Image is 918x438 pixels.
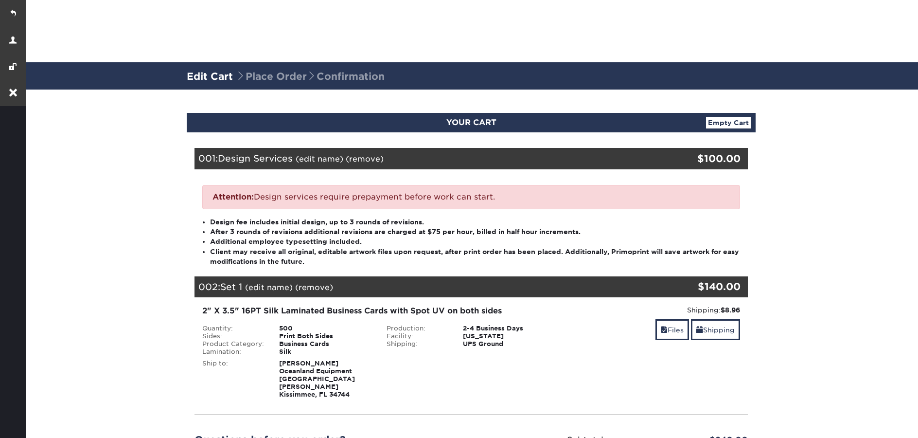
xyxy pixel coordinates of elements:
[655,151,741,166] div: $100.00
[279,360,355,398] strong: [PERSON_NAME] Oceanland Equipment [GEOGRAPHIC_DATA][PERSON_NAME] Kissimmee, FL 34744
[706,117,751,128] a: Empty Cart
[721,306,740,314] strong: $8.96
[195,325,272,332] div: Quantity:
[272,348,379,356] div: Silk
[212,192,254,201] strong: Attention:
[296,154,343,164] a: (edit name)
[194,276,655,298] div: 002:
[655,279,741,294] div: $140.00
[195,360,272,399] div: Ship to:
[195,332,272,340] div: Sides:
[210,247,740,267] li: Client may receive all original, editable artwork files upon request, after print order has been ...
[210,217,740,227] li: Design fee includes initial design, up to 3 rounds of revisions.
[655,319,689,340] a: Files
[691,319,740,340] a: Shipping
[195,348,272,356] div: Lamination:
[187,71,233,82] a: Edit Cart
[456,340,563,348] div: UPS Ground
[272,340,379,348] div: Business Cards
[295,283,333,292] a: (remove)
[570,305,740,315] div: Shipping:
[456,332,563,340] div: [US_STATE]
[220,281,242,292] span: Set 1
[218,153,293,164] span: Design Services
[379,340,456,348] div: Shipping:
[456,325,563,332] div: 2-4 Business Days
[661,326,668,334] span: files
[245,283,293,292] a: (edit name)
[379,325,456,332] div: Production:
[194,148,655,169] div: 001:
[210,227,740,237] li: After 3 rounds of revisions additional revisions are charged at $75 per hour, billed in half hour...
[446,118,496,127] span: YOUR CART
[379,332,456,340] div: Facility:
[202,185,740,209] div: Design services require prepayment before work can start.
[346,154,384,164] a: (remove)
[202,305,556,317] div: 2" X 3.5" 16PT Silk Laminated Business Cards with Spot UV on both sides
[272,325,379,332] div: 500
[210,237,740,246] li: Additional employee typesetting included.
[236,71,385,82] span: Place Order Confirmation
[272,332,379,340] div: Print Both Sides
[696,326,703,334] span: shipping
[195,340,272,348] div: Product Category:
